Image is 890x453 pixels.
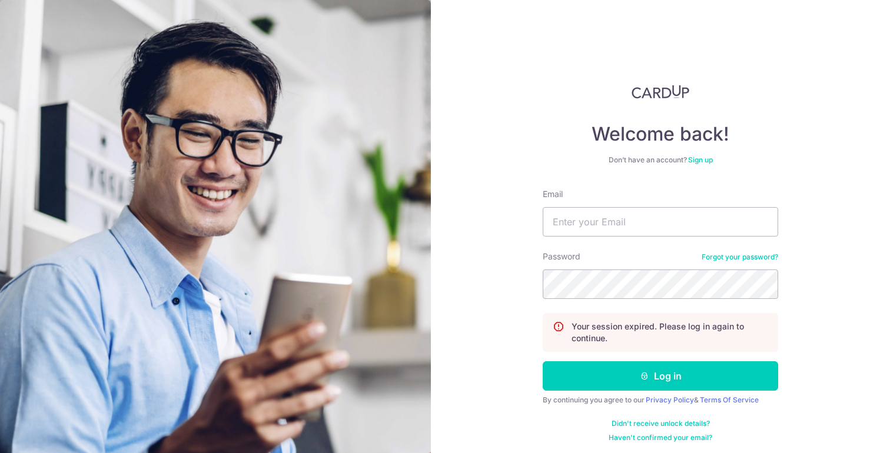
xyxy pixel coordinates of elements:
[609,433,712,442] a: Haven't confirmed your email?
[543,207,778,237] input: Enter your Email
[632,85,689,99] img: CardUp Logo
[543,361,778,391] button: Log in
[612,419,710,428] a: Didn't receive unlock details?
[543,395,778,405] div: By continuing you agree to our &
[646,395,694,404] a: Privacy Policy
[688,155,713,164] a: Sign up
[700,395,759,404] a: Terms Of Service
[543,188,563,200] label: Email
[543,251,580,262] label: Password
[572,321,768,344] p: Your session expired. Please log in again to continue.
[702,252,778,262] a: Forgot your password?
[543,155,778,165] div: Don’t have an account?
[543,122,778,146] h4: Welcome back!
